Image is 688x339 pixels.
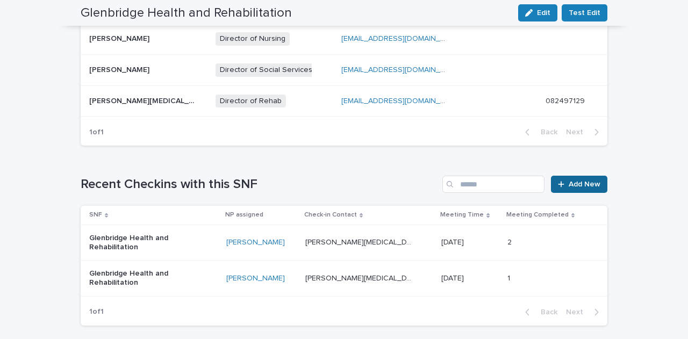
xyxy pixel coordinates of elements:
button: Test Edit [562,4,607,21]
tr: [PERSON_NAME][PERSON_NAME] Director of Social Services[EMAIL_ADDRESS][DOMAIN_NAME] [81,54,607,85]
span: Director of Social Services [216,63,317,77]
a: Add New [551,176,607,193]
span: Edit [537,9,550,17]
button: Edit [518,4,557,21]
p: [PERSON_NAME] [89,63,152,75]
span: Next [566,308,590,316]
span: Add New [569,181,600,188]
p: NP assigned [225,209,263,221]
p: [DATE] [441,236,466,247]
a: [PERSON_NAME] [226,274,285,283]
p: Glenbridge Health and Rehabilitation [89,269,197,287]
span: Test Edit [569,8,600,18]
tr: [PERSON_NAME][MEDICAL_DATA][PERSON_NAME][MEDICAL_DATA] Director of Rehab[EMAIL_ADDRESS][DOMAIN_NA... [81,85,607,117]
p: 1 of 1 [81,119,112,146]
p: SNF [89,209,102,221]
h2: Glenbridge Health and Rehabilitation [81,5,292,21]
p: Meeting Time [440,209,484,221]
p: 2 [507,236,514,247]
span: Next [566,128,590,136]
p: 1 of 1 [81,299,112,325]
button: Back [517,307,562,317]
p: [DATE] [441,272,466,283]
button: Next [562,127,607,137]
p: [PERSON_NAME] [89,32,152,44]
p: Check-in Contact [304,209,357,221]
p: Meeting Completed [506,209,569,221]
a: [PERSON_NAME] [226,238,285,247]
span: Director of Nursing [216,32,290,46]
a: [EMAIL_ADDRESS][DOMAIN_NAME] [341,97,463,105]
span: Director of Rehab [216,95,286,108]
a: [EMAIL_ADDRESS][DOMAIN_NAME] [341,35,463,42]
tr: Glenbridge Health and Rehabilitation[PERSON_NAME] [PERSON_NAME][MEDICAL_DATA][PERSON_NAME][MEDICA... [81,225,607,261]
input: Search [442,176,544,193]
p: Glenbridge Health and Rehabilitation [89,234,197,252]
span: Back [534,308,557,316]
tr: [PERSON_NAME][PERSON_NAME] Director of Nursing[EMAIL_ADDRESS][DOMAIN_NAME] [81,23,607,54]
p: [PERSON_NAME][MEDICAL_DATA] [305,236,415,247]
p: 1 [507,272,512,283]
a: 082497129 [546,97,585,105]
a: [EMAIL_ADDRESS][DOMAIN_NAME] [341,66,463,74]
span: Back [534,128,557,136]
p: [PERSON_NAME][MEDICAL_DATA] [89,95,199,106]
p: [PERSON_NAME][MEDICAL_DATA] [305,272,415,283]
h1: Recent Checkins with this SNF [81,177,438,192]
tr: Glenbridge Health and Rehabilitation[PERSON_NAME] [PERSON_NAME][MEDICAL_DATA][PERSON_NAME][MEDICA... [81,261,607,297]
button: Next [562,307,607,317]
button: Back [517,127,562,137]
